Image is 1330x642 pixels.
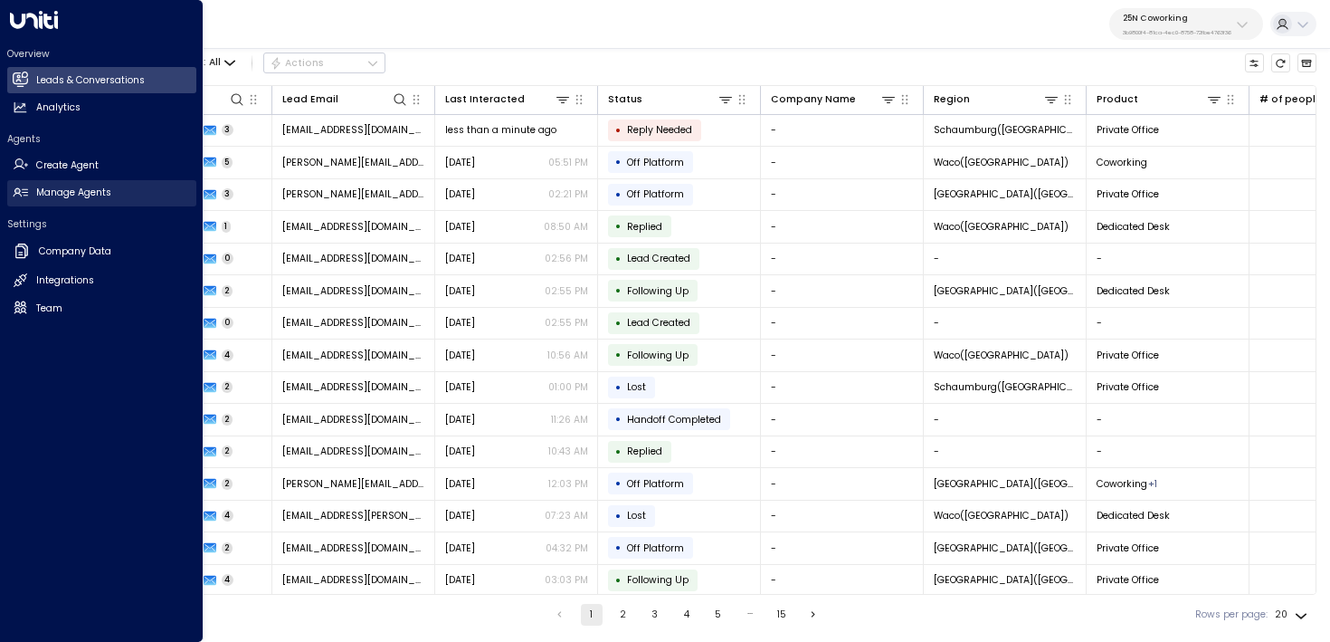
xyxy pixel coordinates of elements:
div: Private Office [1148,477,1157,491]
td: - [761,404,924,436]
div: • [615,569,622,592]
div: Last Interacted [445,91,572,108]
span: Aug 21, 2025 [445,380,475,394]
span: Schaumburg(IL) [934,123,1077,137]
p: 02:55 PM [545,316,588,330]
span: Geneva(IL) [934,284,1077,298]
td: - [924,244,1087,275]
p: 3b9800f4-81ca-4ec0-8758-72fbe4763f36 [1123,29,1231,36]
span: 2 [222,542,233,554]
span: Lost [627,509,646,522]
a: Manage Agents [7,180,196,206]
td: - [761,565,924,597]
button: Go to page 2 [613,604,634,626]
div: • [615,407,622,431]
span: Aug 19, 2025 [445,573,475,587]
td: - [761,532,924,564]
span: 4 [222,350,234,361]
span: Reply Needed [627,123,692,137]
div: … [739,604,761,626]
span: 5 [222,157,233,168]
button: Archived Leads [1297,53,1317,73]
span: Following Up [627,349,689,362]
label: Rows per page: [1195,608,1268,622]
span: Refresh [1271,53,1291,73]
div: Lead Email [282,91,338,108]
span: Aug 22, 2025 [445,284,475,298]
div: • [615,536,622,560]
span: Frisco(TX) [934,541,1077,555]
div: Company Name [771,91,898,108]
td: - [1087,308,1249,340]
span: Yesterday [445,220,475,234]
span: Off Platform [627,541,684,555]
h2: Overview [7,47,196,61]
span: 3 [222,188,234,200]
div: Status [608,91,735,108]
div: • [615,215,622,238]
span: jacobtzwiezen@outlook.com [282,316,425,330]
div: • [615,504,622,528]
div: Product [1097,91,1138,108]
span: calebsprice23@gmail.com [282,573,425,587]
span: 3 [222,124,234,136]
span: less than a minute ago [445,123,556,137]
span: Aug 21, 2025 [445,413,475,426]
span: Aug 20, 2025 [445,509,475,522]
span: Schaumburg(IL) [934,380,1077,394]
p: 25N Coworking [1123,13,1231,24]
h2: Team [36,302,62,316]
span: Waco(TX) [934,220,1069,234]
span: Aug 19, 2025 [445,541,475,555]
td: - [761,275,924,307]
p: 02:21 PM [548,187,588,201]
div: # of people [1259,91,1322,108]
span: 4 [222,510,234,522]
span: Lead Created [627,252,690,265]
td: - [924,308,1087,340]
span: 2 [222,446,233,457]
span: Dedicated Desk [1097,284,1170,298]
div: Region [934,91,1060,108]
td: - [761,436,924,468]
span: 2 [222,285,233,297]
div: Company Name [771,91,856,108]
a: Leads & Conversations [7,67,196,93]
p: 04:32 PM [546,541,588,555]
div: Last Interacted [445,91,525,108]
p: 03:03 PM [545,573,588,587]
div: 20 [1275,604,1311,626]
span: Aug 22, 2025 [445,252,475,265]
div: • [615,440,622,464]
span: jacobtzwiezen@outlook.com [282,284,425,298]
a: Company Data [7,237,196,266]
span: Replied [627,445,662,458]
h2: Settings [7,217,196,231]
a: Team [7,295,196,321]
span: gabis@slhaccounting.com [282,477,425,491]
h2: Create Agent [36,158,99,173]
td: - [761,211,924,243]
span: tobie@nextgen-media.net [282,156,425,169]
button: Actions [263,53,385,74]
button: Customize [1245,53,1265,73]
p: 08:50 AM [544,220,588,234]
span: All [209,57,221,68]
td: - [1087,244,1249,275]
span: Lost [627,380,646,394]
p: 07:23 AM [545,509,588,522]
div: • [615,311,622,335]
span: Off Platform [627,187,684,201]
button: Go to next page [803,604,824,626]
h2: Company Data [39,244,111,259]
span: 2 [222,414,233,426]
td: - [1087,404,1249,436]
div: • [615,376,622,399]
span: Private Office [1097,573,1159,587]
span: jacobtzwiezen@outlook.com [282,252,425,265]
td: - [761,115,924,147]
td: - [761,340,924,371]
td: - [761,147,924,178]
span: ggdb9@yahoo.com [282,541,425,555]
p: 10:43 AM [548,445,588,458]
